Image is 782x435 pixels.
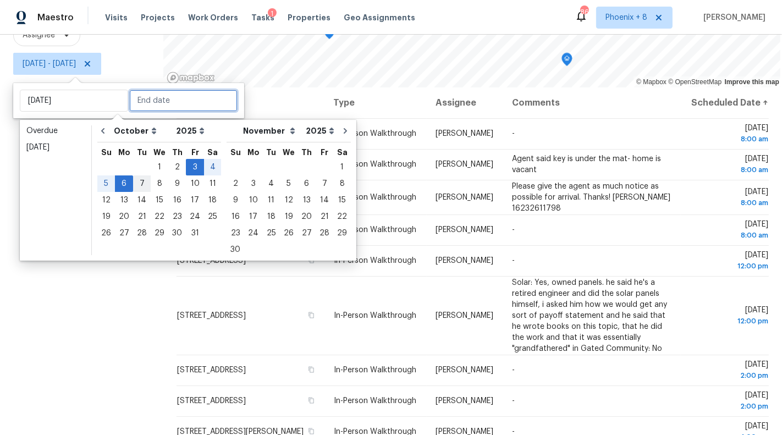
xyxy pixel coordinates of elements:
div: 27 [115,225,133,241]
div: Sat Nov 08 2025 [333,175,351,192]
span: Phoenix + 8 [605,12,647,23]
span: [DATE] [690,392,768,412]
div: Wed Nov 12 2025 [280,192,298,208]
div: Mon Oct 06 2025 [115,175,133,192]
select: Year [303,123,337,139]
div: Sun Nov 23 2025 [227,225,244,241]
div: Sun Oct 26 2025 [97,225,115,241]
div: Thu Oct 16 2025 [168,192,186,208]
div: 5 [280,176,298,191]
div: 8 [333,176,351,191]
div: Thu Oct 30 2025 [168,225,186,241]
div: Wed Oct 01 2025 [151,159,168,175]
div: Fri Nov 28 2025 [316,225,333,241]
div: 27 [298,225,316,241]
div: 13 [298,192,316,208]
div: 29 [333,225,351,241]
div: 12 [97,192,115,208]
div: 1 [151,159,168,175]
span: In-Person Walkthrough [334,257,416,265]
div: 1 [268,8,277,19]
div: Wed Nov 05 2025 [280,175,298,192]
span: [DATE] [690,221,768,241]
span: [PERSON_NAME] [436,226,493,234]
span: [PERSON_NAME] [436,366,493,374]
ul: Date picker shortcuts [23,123,89,255]
a: OpenStreetMap [668,78,722,86]
div: 30 [227,242,244,257]
div: 8:00 am [690,197,768,208]
div: Sun Nov 02 2025 [227,175,244,192]
span: In-Person Walkthrough [334,226,416,234]
abbr: Sunday [230,148,241,156]
abbr: Friday [321,148,328,156]
div: Sun Nov 09 2025 [227,192,244,208]
div: 12:00 pm [690,261,768,272]
button: Copy Address [306,365,316,375]
abbr: Tuesday [137,148,147,156]
a: Improve this map [725,78,779,86]
div: Wed Nov 19 2025 [280,208,298,225]
div: 24 [186,209,204,224]
span: In-Person Walkthrough [334,312,416,320]
span: - [512,397,515,405]
span: Properties [288,12,331,23]
div: Sun Oct 05 2025 [97,175,115,192]
span: Work Orders [188,12,238,23]
span: - [512,130,515,137]
div: Mon Oct 27 2025 [115,225,133,241]
abbr: Saturday [337,148,348,156]
span: [PERSON_NAME] [436,161,493,168]
div: 15 [333,192,351,208]
div: Sun Nov 16 2025 [227,208,244,225]
abbr: Friday [191,148,199,156]
div: Thu Nov 20 2025 [298,208,316,225]
div: 8:00 am [690,164,768,175]
span: [STREET_ADDRESS] [177,257,246,265]
span: Agent said key is under the mat- home is vacant [512,155,661,174]
button: Copy Address [306,310,316,320]
div: Fri Oct 24 2025 [186,208,204,225]
div: 10 [244,192,262,208]
div: 11 [204,176,221,191]
span: - [512,366,515,374]
div: 9 [168,176,186,191]
span: - [512,257,515,265]
div: Mon Nov 03 2025 [244,175,262,192]
div: Mon Oct 20 2025 [115,208,133,225]
th: Comments [503,87,681,118]
div: 9 [227,192,244,208]
span: [PERSON_NAME] [436,397,493,405]
span: In-Person Walkthrough [334,397,416,405]
div: 2 [227,176,244,191]
span: In-Person Walkthrough [334,194,416,201]
div: 3 [244,176,262,191]
button: Copy Address [306,395,316,405]
div: Thu Nov 13 2025 [298,192,316,208]
div: 86 [580,7,588,18]
button: Go to next month [337,120,354,142]
div: 1 [333,159,351,175]
select: Month [240,123,303,139]
div: 2:00 pm [690,401,768,412]
div: 24 [244,225,262,241]
div: [DATE] [26,142,85,153]
div: Fri Oct 17 2025 [186,192,204,208]
span: [DATE] [690,306,768,327]
div: Map marker [561,53,572,70]
div: 14 [133,192,151,208]
button: Go to previous month [95,120,111,142]
span: [DATE] [690,361,768,381]
div: 14 [316,192,333,208]
div: Wed Oct 29 2025 [151,225,168,241]
abbr: Tuesday [266,148,276,156]
div: Wed Oct 22 2025 [151,208,168,225]
div: Fri Oct 10 2025 [186,175,204,192]
div: Sun Nov 30 2025 [227,241,244,258]
abbr: Sunday [101,148,112,156]
div: 19 [97,209,115,224]
span: [PERSON_NAME] [436,130,493,137]
span: In-Person Walkthrough [334,161,416,168]
div: 10 [186,176,204,191]
div: 15 [151,192,168,208]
